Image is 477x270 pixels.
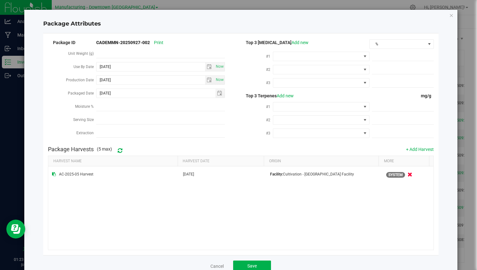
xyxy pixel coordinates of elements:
[68,88,96,99] label: Packaged Date
[266,51,273,62] label: #1
[75,101,96,112] label: Moisture %
[270,172,283,176] strong: Facility:
[97,146,112,152] span: (5 max)
[96,40,150,45] strong: CADEMMN-20250927-002
[59,171,93,177] span: AC-2025-05 Harvest
[6,220,25,238] iframe: Resource center
[264,156,379,167] th: Origin
[214,62,225,71] span: select
[154,40,163,45] span: Print
[178,156,264,167] th: Harvest Date
[241,93,294,98] span: Top 3 Terpenes
[214,62,225,71] span: Set Current date
[214,75,225,84] span: Set Current date
[183,172,194,176] span: [DATE]
[247,263,257,268] span: Save
[266,77,273,89] label: #3
[205,76,214,84] span: select
[266,114,273,126] label: #2
[241,40,309,45] span: Top 3 [MEDICAL_DATA]
[291,40,309,45] a: Add new
[73,114,96,125] label: Serving Size
[48,40,75,45] span: Package ID
[277,93,294,98] a: Add new
[266,128,273,139] label: #3
[48,146,94,152] h4: Package Harvests
[405,169,415,180] button: Remove harvest package mapping
[370,40,426,49] span: %
[205,62,214,71] span: select
[214,76,225,84] span: select
[43,20,438,28] h4: Package Attributes
[266,101,273,112] label: #1
[379,156,429,167] th: More
[48,156,178,167] th: Harvest Name
[68,48,96,59] label: Unit Weight (g)
[449,11,454,19] button: Close modal
[66,74,96,86] label: Production Date
[421,93,434,98] span: mg/g
[406,146,434,152] button: + Add Harvest
[76,127,96,139] label: Extraction
[74,61,96,72] label: Use By Date
[266,64,273,75] label: #2
[270,171,379,177] div: Cultivation - [GEOGRAPHIC_DATA] Facility
[215,89,225,98] span: select
[210,263,224,269] a: Cancel
[386,172,405,178] span: This harvest was probably harvested in Flourish. If your company is integrated with METRC, it cou...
